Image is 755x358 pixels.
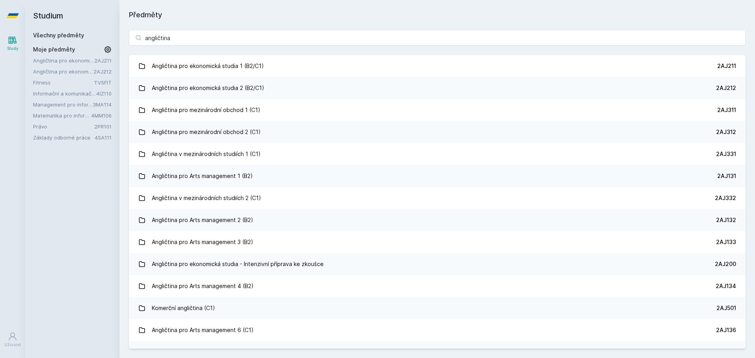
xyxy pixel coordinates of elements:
a: Angličtina pro mezinárodní obchod 2 (C1) 2AJ312 [129,121,746,143]
a: Angličtina pro Arts management 4 (B2) 2AJ134 [129,275,746,297]
div: 2AJ132 [716,216,736,224]
div: 2AJ332 [715,194,736,202]
div: 2AJ134 [716,282,736,290]
a: 3MA114 [93,101,112,108]
a: Study [2,31,24,55]
a: Všechny předměty [33,32,84,39]
a: 2AJ212 [94,68,112,75]
a: Angličtina pro ekonomická studia 1 (B2/C1) [33,57,94,64]
div: Komerční angličtina (C1) [152,300,215,316]
div: Angličtina pro Arts management 2 (B2) [152,212,253,228]
div: Angličtina pro mezinárodní obchod 1 (C1) [152,102,260,118]
div: 2AJ331 [716,150,736,158]
div: 2AJ133 [716,238,736,246]
a: Základy odborné práce [33,134,95,141]
a: 2PR101 [94,123,112,130]
div: Angličtina pro mezinárodní obchod 2 (C1) [152,124,261,140]
div: 2AJ131 [717,172,736,180]
a: Angličtina pro Arts management 3 (B2) 2AJ133 [129,231,746,253]
a: Angličtina v mezinárodních studiích 1 (C1) 2AJ331 [129,143,746,165]
div: Study [7,46,18,51]
div: 2AJ501 [716,304,736,312]
a: Právo [33,123,94,130]
span: Moje předměty [33,46,75,53]
a: Angličtina pro ekonomická studia 2 (B2/C1) 2AJ212 [129,77,746,99]
div: 2AJ212 [716,84,736,92]
div: Angličtina pro Arts management 3 (B2) [152,234,253,250]
input: Název nebo ident předmětu… [129,30,746,46]
div: 2AJ312 [716,128,736,136]
div: 2AJ136 [716,326,736,334]
div: 2AJ200 [715,260,736,268]
div: 2AJ211 [717,62,736,70]
div: Angličtina pro ekonomická studia 1 (B2/C1) [152,58,264,74]
a: Uživatel [2,328,24,352]
div: Angličtina pro ekonomická studia 2 (B2/C1) [152,80,264,96]
div: Angličtina v mezinárodních studiích 2 (C1) [152,190,261,206]
div: Angličtina pro ekonomická studia - Intenzivní příprava ke zkoušce [152,256,324,272]
a: Angličtina pro ekonomická studia - Intenzivní příprava ke zkoušce 2AJ200 [129,253,746,275]
a: Angličtina pro Arts management 1 (B2) 2AJ131 [129,165,746,187]
a: Informační a komunikační technologie [33,90,96,97]
a: TVSFIT [94,79,112,86]
a: Fitness [33,79,94,86]
div: 2AJ311 [717,106,736,114]
a: Angličtina pro ekonomická studia 2 (B2/C1) [33,68,94,75]
div: 2AJ342 [714,348,736,356]
a: Angličtina pro Arts management 6 (C1) 2AJ136 [129,319,746,341]
a: 2AJ211 [94,57,112,64]
a: 4SA111 [95,134,112,141]
a: Matematika pro informatiky [33,112,91,119]
div: Angličtina pro Arts management 4 (B2) [152,278,254,294]
a: Angličtina pro ekonomická studia 1 (B2/C1) 2AJ211 [129,55,746,77]
a: Angličtina v mezinárodních studiích 2 (C1) 2AJ332 [129,187,746,209]
a: Angličtina pro mezinárodní obchod 1 (C1) 2AJ311 [129,99,746,121]
div: Angličtina pro Arts management 6 (C1) [152,322,254,338]
div: Angličtina v mezinárodních studiích 1 (C1) [152,146,261,162]
h1: Předměty [129,9,746,20]
a: Komerční angličtina (C1) 2AJ501 [129,297,746,319]
a: Angličtina pro Arts management 2 (B2) 2AJ132 [129,209,746,231]
div: Angličtina pro Arts management 1 (B2) [152,168,253,184]
div: Uživatel [4,342,21,348]
a: 4IZ110 [96,90,112,97]
a: Management pro informatiky a statistiky [33,101,93,108]
a: 4MM106 [91,112,112,119]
